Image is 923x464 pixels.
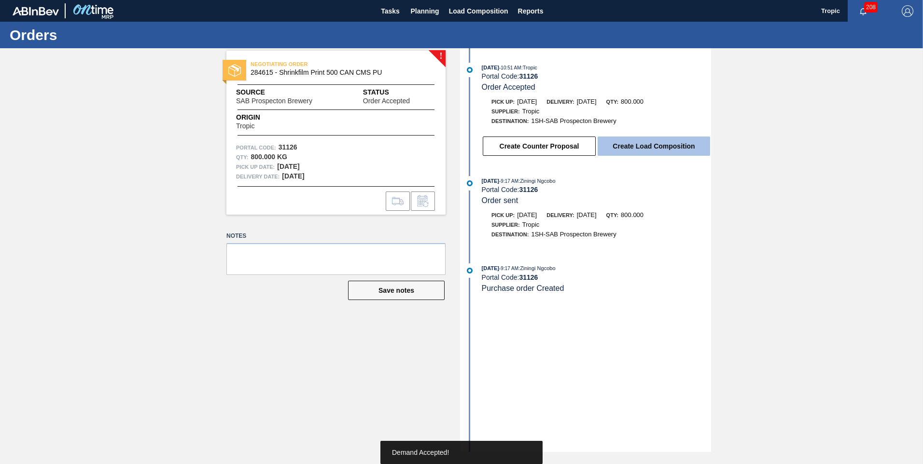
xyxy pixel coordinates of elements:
[13,7,59,15] img: TNhmsLtSVTkK8tSr43FrP2fwEKptu5GPRR3wAAAABJRU5ErkJggg==
[279,143,297,151] strong: 31126
[449,5,508,17] span: Load Composition
[482,83,535,91] span: Order Accepted
[522,108,540,115] span: Tropic
[491,222,520,228] span: Supplier:
[491,212,515,218] span: Pick up:
[236,123,254,130] span: Tropic
[606,212,618,218] span: Qty:
[411,191,435,211] div: Inform order change
[411,5,439,17] span: Planning
[517,211,537,218] span: [DATE]
[499,178,518,184] span: - 9:17 AM
[236,143,276,152] span: Portal Code:
[236,172,280,181] span: Delivery Date:
[483,136,596,156] button: Create Counter Proposal
[236,97,312,105] span: SAB Prospecton Brewery
[864,2,878,13] span: 208
[848,4,879,18] button: Notifications
[519,186,538,193] strong: 31126
[902,5,913,17] img: Logout
[577,98,597,105] span: [DATE]
[521,65,537,70] span: : Tropic
[482,65,499,70] span: [DATE]
[491,118,529,124] span: Destination:
[467,268,473,273] img: atual
[546,212,574,218] span: Delivery:
[491,109,520,114] span: Supplier:
[519,273,538,281] strong: 31126
[577,211,597,218] span: [DATE]
[363,97,410,105] span: Order Accepted
[236,87,341,97] span: Source
[482,186,711,193] div: Portal Code:
[228,64,241,77] img: status
[518,178,555,184] span: : Ziningi Ngcobo
[236,112,279,123] span: Origin
[467,180,473,186] img: atual
[518,5,544,17] span: Reports
[546,99,574,105] span: Delivery:
[277,163,299,170] strong: [DATE]
[380,5,401,17] span: Tasks
[491,232,529,237] span: Destination:
[482,72,711,80] div: Portal Code:
[236,152,248,162] span: Qty :
[517,98,537,105] span: [DATE]
[482,265,499,271] span: [DATE]
[363,87,436,97] span: Status
[251,153,287,161] strong: 800.000 KG
[518,265,555,271] span: : Ziningi Ngcobo
[621,98,643,105] span: 800.000
[531,117,616,124] span: 1SH-SAB Prospecton Brewery
[348,281,445,300] button: Save notes
[10,29,181,41] h1: Orders
[499,65,521,70] span: - 10:51 AM
[598,136,710,156] button: Create Load Composition
[282,172,304,180] strong: [DATE]
[531,231,616,238] span: 1SH-SAB Prospecton Brewery
[251,69,426,76] span: 284615 - Shrinkfilm Print 500 CAN CMS PU
[491,99,515,105] span: Pick up:
[499,266,518,271] span: - 9:17 AM
[386,191,410,211] div: Go to Load Composition
[482,284,564,292] span: Purchase order Created
[606,99,618,105] span: Qty:
[251,59,386,69] span: NEGOTIATING ORDER
[482,196,518,205] span: Order sent
[522,221,540,228] span: Tropic
[519,72,538,80] strong: 31126
[482,273,711,281] div: Portal Code:
[236,162,275,172] span: Pick up Date:
[621,211,643,218] span: 800.000
[226,229,446,243] label: Notes
[467,67,473,73] img: atual
[392,449,449,456] span: Demand Accepted!
[482,178,499,184] span: [DATE]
